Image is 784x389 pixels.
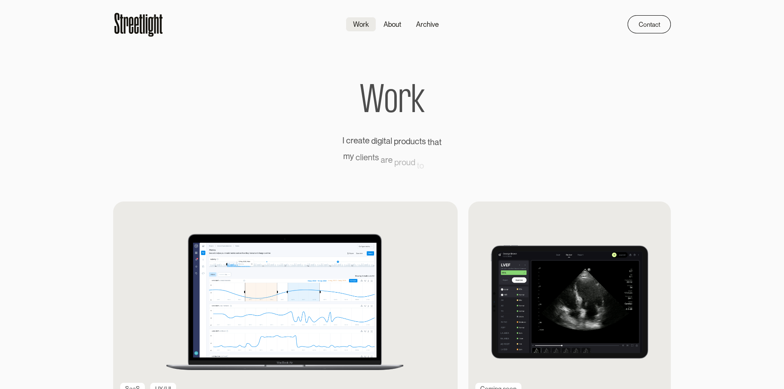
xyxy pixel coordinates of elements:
span: r [351,134,354,147]
div: Archive [416,19,439,30]
span: e [354,134,358,147]
span: r [398,82,411,121]
span: o [419,159,424,172]
span: s [375,151,379,164]
span: l [391,135,392,147]
span: t [384,135,386,147]
span: t [419,135,422,148]
span: t [439,136,442,148]
span: d [406,135,410,148]
span: d [411,156,415,169]
a: Work [346,17,376,32]
span: t [363,134,365,147]
span: r [399,156,402,169]
span: o [401,135,406,148]
span: i [376,135,377,147]
span: m [343,150,350,162]
span: t [428,136,430,148]
div: Contact [639,19,660,30]
span: r [385,153,388,166]
span: c [356,151,360,164]
span: o [384,82,398,121]
a: About [376,17,409,32]
span: d [371,135,376,147]
span: W [360,82,384,121]
a: Archive [409,17,446,32]
span: g [377,135,382,147]
span: i [362,151,363,164]
span: l [360,151,362,164]
span: a [386,135,391,147]
span: c [415,135,419,148]
span: p [394,156,399,169]
span: n [368,151,372,164]
a: Contact [628,15,671,33]
span: u [406,156,411,169]
span: I [342,134,344,147]
span: k [411,82,424,121]
span: p [394,135,398,148]
span: s [422,135,426,148]
span: y [350,150,354,162]
span: o [402,156,406,169]
div: About [384,19,401,30]
span: t [372,151,375,164]
span: r [398,135,401,148]
span: u [410,135,415,148]
span: e [388,153,393,166]
span: h [430,136,435,148]
span: c [346,134,351,147]
span: i [382,135,384,147]
span: t [417,159,419,172]
div: Work [353,19,369,30]
span: a [435,136,439,148]
span: a [381,153,385,166]
span: e [363,151,368,164]
span: a [358,134,363,147]
span: e [365,134,370,147]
